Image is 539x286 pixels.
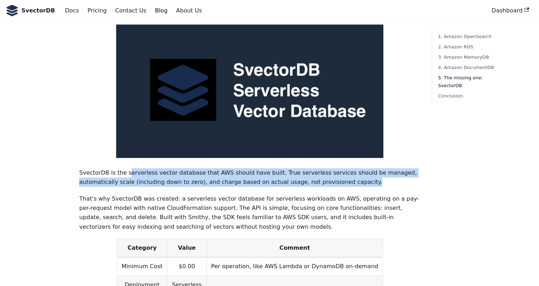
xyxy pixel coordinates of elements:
[172,5,206,17] a: About Us
[116,25,383,158] img: SvectorDB
[438,92,496,100] a: Conclusion
[6,5,19,16] img: SvectorDB Logo
[83,5,111,17] a: Pricing
[151,5,172,17] a: Blog
[487,5,533,17] a: Dashboard
[438,53,496,61] a: 3. Amazon MemoryDB
[207,257,383,276] td: Per operation, like AWS Lambda or DynamoDB on-demand
[79,168,420,187] p: SvectorDB is the serverless vector database that AWS should have built. True serverless services ...
[207,239,383,258] th: Comment
[438,43,496,51] a: 2. Amazon RDS
[61,5,83,17] a: Docs
[6,5,55,16] a: SvectorDB LogoSvectorDB
[438,74,496,89] a: 5. The missing one: SvectorDB
[111,5,150,17] a: Contact Us
[438,64,496,71] a: 4. Amazon DocumentDB
[167,257,207,276] td: $0.00
[79,194,420,232] p: That's why SvectorDB was created: a serverless vector database for serverless workloads on AWS, o...
[438,33,496,40] a: 1. Amazon OpenSearch
[117,239,167,258] th: Category
[21,6,55,15] b: SvectorDB
[117,257,167,276] td: Minimum Cost
[167,239,207,258] th: Value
